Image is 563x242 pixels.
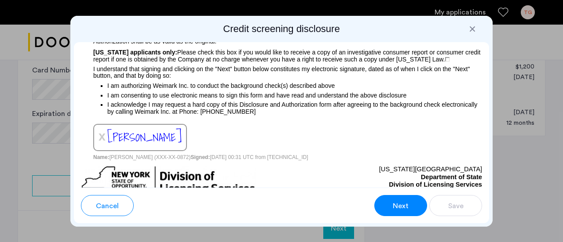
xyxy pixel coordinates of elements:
p: Division of Licensing Services [281,181,482,189]
p: I understand that signing and clicking on the "Next" button below constitutes my electronic signa... [81,63,482,79]
img: 4LAxfPwtD6BVinC2vKR9tPz10Xbrctccj4YAocJUAAAAASUVORK5CYIIA [445,57,450,61]
p: Please check this box if you would like to receive a copy of an investigative consumer report or ... [81,45,482,63]
p: [PERSON_NAME] (XXX-XX-0872) [DATE] 00:31 UTC from [TECHNICAL_ID] [81,151,482,161]
button: button [374,195,427,216]
button: button [81,195,134,216]
p: Department of State [281,173,482,181]
p: I acknowledge I may request a hard copy of this Disclosure and Authorization form after agreeing ... [107,101,482,115]
h2: Credit screening disclosure [74,23,489,35]
img: new-york-logo.png [81,166,256,199]
span: [PERSON_NAME] [107,128,182,146]
span: Next [393,201,409,211]
button: button [429,195,482,216]
p: I am authorizing Weimark Inc. to conduct the background check(s) described above [107,79,482,90]
p: I am consenting to use electronic means to sign this form and have read and understand the above ... [107,90,482,100]
p: [US_STATE][GEOGRAPHIC_DATA] [281,166,482,173]
span: x [99,129,106,143]
span: Name: [93,154,110,160]
span: Signed: [190,154,210,160]
span: [US_STATE] applicants only: [93,49,177,56]
span: Cancel [96,201,119,211]
span: Save [448,201,464,211]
